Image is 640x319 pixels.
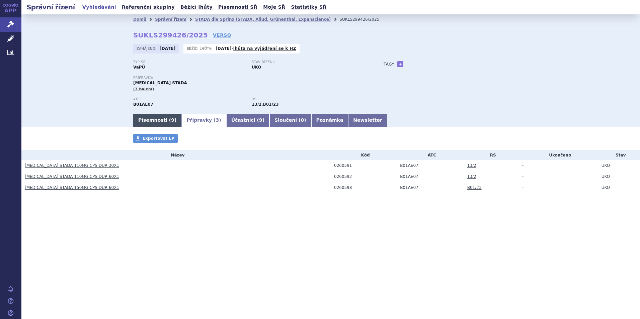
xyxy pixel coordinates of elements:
td: UKO [598,160,640,171]
p: - [216,46,296,51]
div: 0260598 [334,185,397,190]
a: Vyhledávání [80,3,118,12]
span: 9 [259,117,262,123]
span: - [522,185,524,190]
p: ATC: [133,97,245,101]
a: Referenční skupiny [120,3,177,12]
p: RS: [252,97,364,101]
a: VERSO [213,32,231,38]
td: DABIGATRAN-ETEXILÁT [397,182,464,193]
li: SUKLS299426/2025 [339,14,388,24]
div: 0260591 [334,163,397,168]
th: Ukončeno [519,150,598,160]
a: Statistiky SŘ [289,3,328,12]
div: 0260592 [334,174,397,179]
td: UKO [598,182,640,193]
a: [MEDICAL_DATA] STADA 110MG CPS DUR 30X1 [25,163,119,168]
strong: [DATE] [160,46,176,51]
strong: UKO [252,65,261,70]
td: UKO [598,171,640,182]
a: Moje SŘ [261,3,287,12]
strong: DABIGATRAN-ETEXILÁT [133,102,153,107]
a: Přípravky (3) [181,114,226,127]
span: - [522,174,524,179]
span: Zahájeno: [137,46,158,51]
span: (3 balení) [133,87,154,91]
span: Exportovat LP [143,136,174,141]
span: 3 [216,117,219,123]
a: + [397,61,403,67]
a: 13/2 [467,163,476,168]
th: Kód [331,150,397,160]
a: B01/23 [467,185,482,190]
th: RS [464,150,519,160]
a: 13/2 [467,174,476,179]
span: 9 [171,117,174,123]
p: Stav řízení: [252,60,364,64]
a: Správní řízení [155,17,186,22]
td: DABIGATRAN-ETEXILÁT [397,160,464,171]
h2: Správní řízení [21,2,80,12]
p: Přípravky: [133,76,370,80]
a: Sloučení (0) [269,114,311,127]
th: Název [21,150,331,160]
a: Písemnosti (9) [133,114,181,127]
a: Účastníci (9) [226,114,269,127]
a: Newsletter [348,114,387,127]
a: Písemnosti SŘ [216,3,259,12]
a: Poznámka [311,114,348,127]
a: Běžící lhůty [178,3,215,12]
p: Typ SŘ: [133,60,245,64]
th: Stav [598,150,640,160]
strong: léčiva k terapii nebo k profylaxi tromboembolických onemocnění, přímé inhibitory faktoru Xa a tro... [252,102,261,107]
strong: gatrany a xabany vyšší síly [263,102,279,107]
a: [MEDICAL_DATA] STADA 150MG CPS DUR 60X1 [25,185,119,190]
span: 0 [301,117,304,123]
a: [MEDICAL_DATA] STADA 110MG CPS DUR 60X1 [25,174,119,179]
span: Běžící lhůta: [187,46,214,51]
a: STADA dle Sprinx (STADA, Aliud, Grünenthal, Expanscience) [195,17,331,22]
a: Domů [133,17,146,22]
span: [MEDICAL_DATA] STADA [133,81,187,85]
h3: Tagy [384,60,394,68]
a: lhůta na vyjádření se k HZ [233,46,296,51]
th: ATC [397,150,464,160]
span: - [522,163,524,168]
strong: SUKLS299426/2025 [133,31,208,39]
strong: [DATE] [216,46,232,51]
a: Exportovat LP [133,134,178,143]
div: , [252,97,370,107]
strong: VaPÚ [133,65,145,70]
td: DABIGATRAN-ETEXILÁT [397,171,464,182]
